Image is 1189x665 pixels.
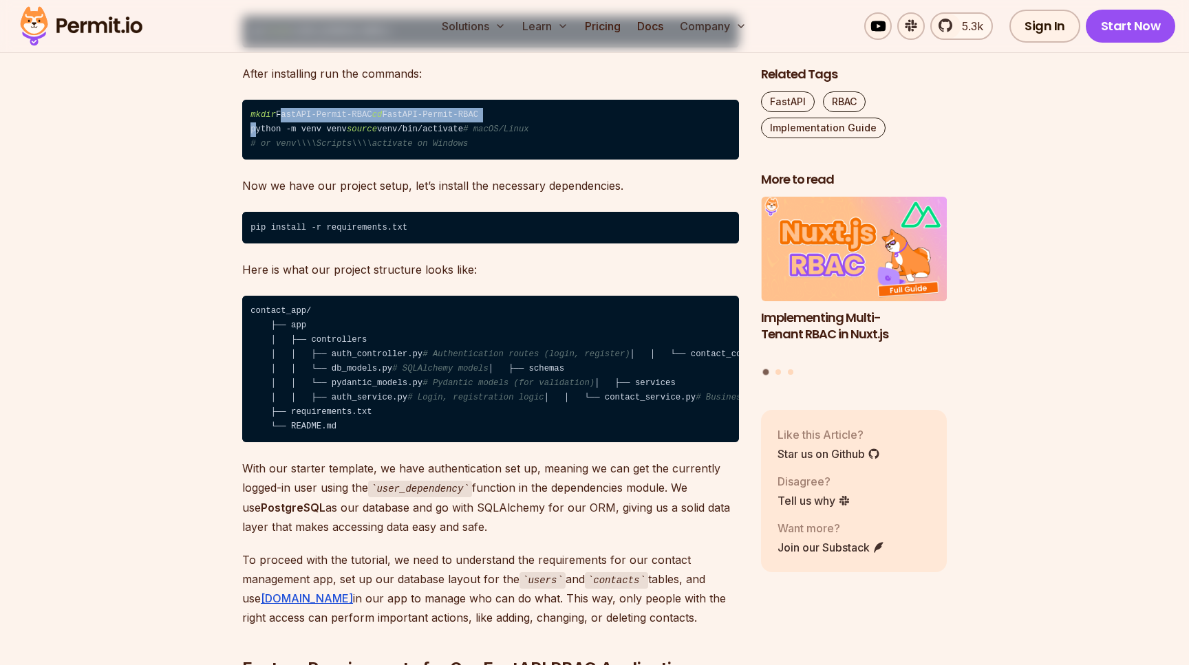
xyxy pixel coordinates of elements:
[761,118,886,138] a: Implementation Guide
[436,12,511,40] button: Solutions
[778,538,885,555] a: Join our Substack
[392,364,489,373] span: # SQLAlchemy models
[14,3,149,50] img: Permit logo
[930,12,993,40] a: 5.3k
[788,369,793,374] button: Go to slide 3
[422,349,630,359] span: # Authentication routes (login, register)
[347,124,377,134] span: source
[632,12,669,40] a: Docs
[372,110,383,120] span: cd
[242,260,739,279] p: Here is what our project structure looks like:
[463,124,529,134] span: # macOS/Linux
[368,481,472,497] code: user_dependency
[761,197,947,301] img: Implementing Multi-Tenant RBAC in Nuxt.js
[761,309,947,343] h3: Implementing Multi-Tenant RBAC in Nuxt.js
[696,393,888,402] span: # Business logic for handling contacts
[242,212,739,243] code: pip install -r requirements.txt
[763,369,769,375] button: Go to slide 1
[823,91,866,112] a: RBAC
[1009,10,1080,43] a: Sign In
[242,550,739,628] p: To proceed with the tutorial, we need to understand the requirements for our contact management a...
[519,572,566,589] code: users
[407,393,544,402] span: # Login, registration logic
[778,445,880,461] a: Star us on Github
[579,12,626,40] a: Pricing
[261,501,325,514] strong: PostgreSQL
[242,64,739,83] p: After installing run the commands:
[761,171,947,188] h2: More to read
[250,139,468,149] span: # or venv\\\\Scripts\\\\activate on Windows
[250,110,276,120] span: mkdir
[778,426,880,442] p: Like this Article?
[761,91,815,112] a: FastAPI
[761,66,947,83] h2: Related Tags
[242,459,739,536] p: With our starter template, we have authentication set up, meaning we can get the currently logged...
[778,472,850,489] p: Disagree?
[778,492,850,508] a: Tell us why
[674,12,752,40] button: Company
[778,519,885,536] p: Want more?
[954,18,983,34] span: 5.3k
[422,378,594,388] span: # Pydantic models (for validation)
[761,197,947,377] div: Posts
[761,197,947,360] li: 1 of 3
[242,296,739,443] code: contact_app/ ├── app │ ├── controllers │ │ ├── auth_controller.py │ │ └── contact_controller.py │...
[261,591,353,605] a: [DOMAIN_NAME]
[585,572,648,589] code: contacts
[761,197,947,360] a: Implementing Multi-Tenant RBAC in Nuxt.jsImplementing Multi-Tenant RBAC in Nuxt.js
[242,176,739,195] p: Now we have our project setup, let’s install the necessary dependencies.
[775,369,781,374] button: Go to slide 2
[242,100,739,160] code: FastAPI-Permit-RBAC FastAPI-Permit-RBAC python -m venv venv venv/bin/activate
[1086,10,1176,43] a: Start Now
[517,12,574,40] button: Learn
